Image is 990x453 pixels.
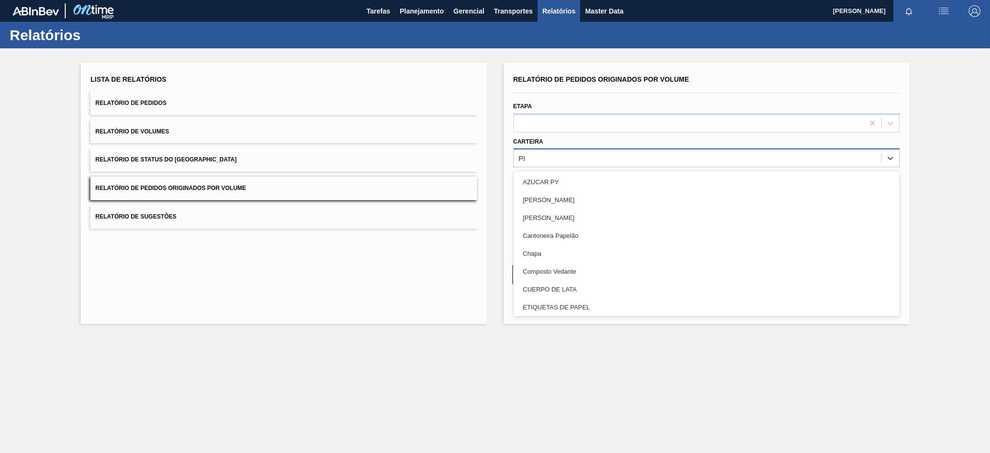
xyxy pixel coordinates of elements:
span: Relatório de Pedidos Originados por Volume [95,185,246,191]
img: userActions [938,5,949,17]
div: Composto Vedante [513,263,900,280]
button: Relatório de Volumes [90,120,477,144]
span: Relatório de Pedidos Originados por Volume [513,75,689,83]
span: Transportes [494,5,533,17]
span: Relatório de Status do [GEOGRAPHIC_DATA] [95,156,236,163]
button: Limpar [512,265,702,284]
button: Relatório de Pedidos [90,91,477,115]
div: AZUCAR PY [513,173,900,191]
div: [PERSON_NAME] [513,191,900,209]
span: Relatório de Volumes [95,128,169,135]
span: Master Data [585,5,623,17]
h1: Relatórios [10,29,181,41]
span: Tarefas [366,5,390,17]
span: Lista de Relatórios [90,75,166,83]
div: ETIQUETAS DE PAPEL [513,298,900,316]
img: Logout [969,5,980,17]
span: Gerencial [453,5,484,17]
div: [PERSON_NAME] [513,209,900,227]
button: Relatório de Pedidos Originados por Volume [90,176,477,200]
span: Planejamento [400,5,444,17]
button: Relatório de Status do [GEOGRAPHIC_DATA] [90,148,477,172]
label: Carteira [513,138,543,145]
div: CUERPO DE LATA [513,280,900,298]
label: Etapa [513,103,532,110]
div: Cantoneira Papelão [513,227,900,245]
button: Notificações [893,4,924,18]
span: Relatório de Pedidos [95,100,166,106]
img: TNhmsLtSVTkK8tSr43FrP2fwEKptu5GPRR3wAAAABJRU5ErkJggg== [13,7,59,15]
button: Relatório de Sugestões [90,205,477,229]
div: Chapa [513,245,900,263]
span: Relatório de Sugestões [95,213,176,220]
span: Relatórios [542,5,575,17]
